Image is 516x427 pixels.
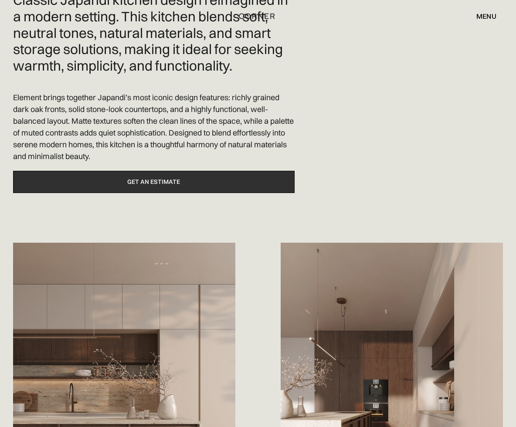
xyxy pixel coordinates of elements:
[476,13,496,20] div: menu
[468,9,496,24] div: menu
[226,10,290,22] a: home
[13,91,295,162] p: Element brings together Japandi’s most iconic design features: richly grained dark oak fronts, so...
[13,171,295,193] a: Get an estimate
